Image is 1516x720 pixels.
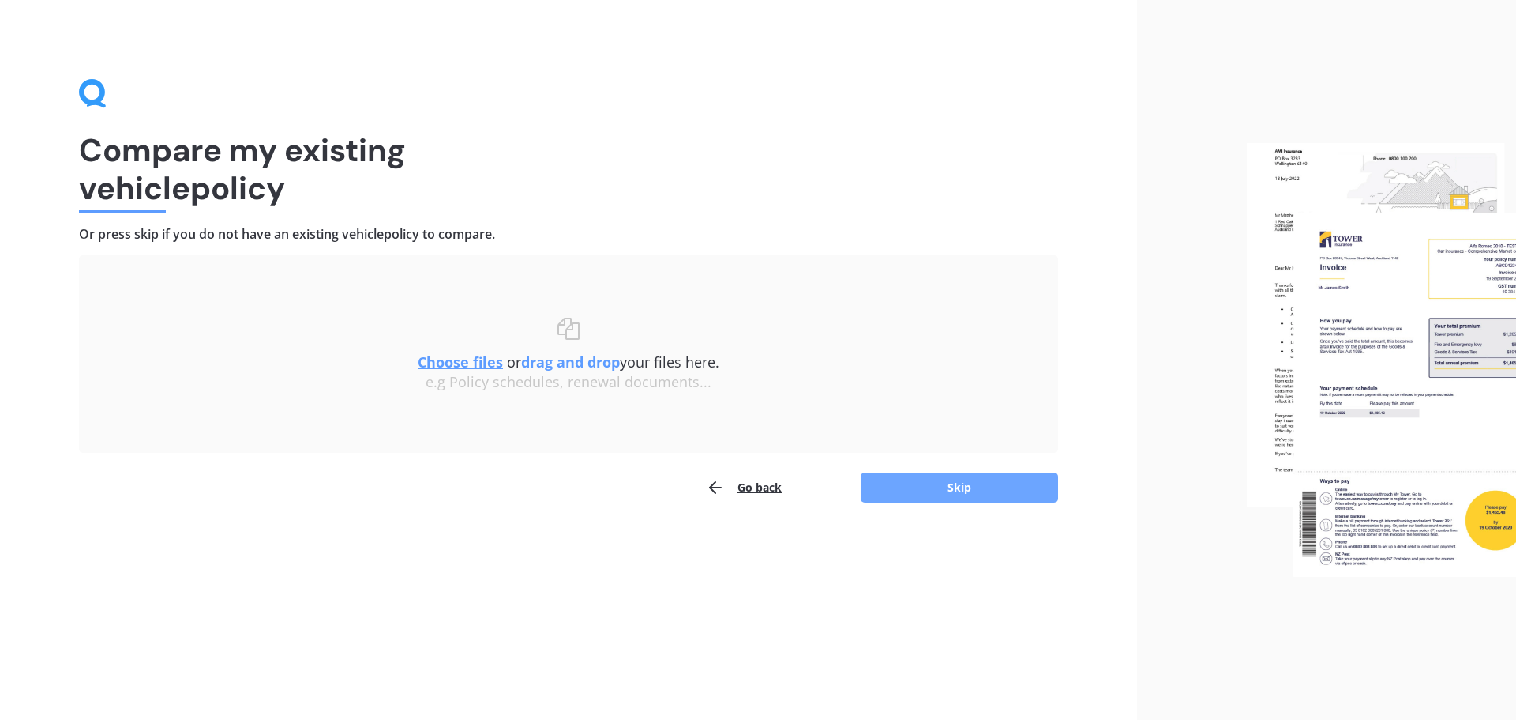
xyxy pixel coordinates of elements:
[418,352,719,371] span: or your files here.
[706,472,782,503] button: Go back
[79,131,1058,207] h1: Compare my existing vehicle policy
[79,226,1058,243] h4: Or press skip if you do not have an existing vehicle policy to compare.
[861,473,1058,503] button: Skip
[111,374,1026,391] div: e.g Policy schedules, renewal documents...
[521,352,620,371] b: drag and drop
[1247,143,1516,578] img: files.webp
[418,352,503,371] u: Choose files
